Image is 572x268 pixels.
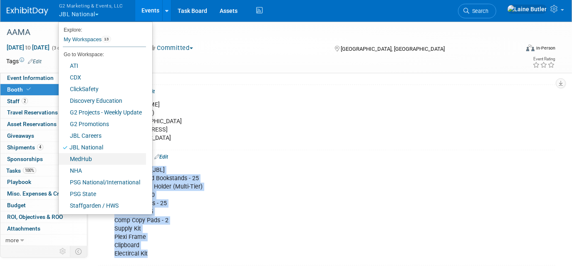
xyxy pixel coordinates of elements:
a: JBL Careers [59,130,146,141]
div: Shipping Info: [102,85,555,96]
img: Format-Inperson.png [526,45,535,51]
span: Asset Reservations [7,121,57,127]
span: more [5,237,19,243]
a: Tasks100% [0,165,87,176]
img: Laine Butler [507,5,547,14]
a: ClickSafety [59,83,146,95]
span: 13 [102,36,111,42]
span: 100% [23,167,36,174]
a: ROI, Objectives & ROO [0,211,87,223]
span: ROI, Objectives & ROO [7,213,63,220]
div: In-Person [536,45,555,51]
a: Staff2 [0,96,87,107]
a: Search [458,4,496,18]
span: [GEOGRAPHIC_DATA], [GEOGRAPHIC_DATA] [341,46,445,52]
a: My Workspaces13 [63,32,146,47]
span: (3 days) [51,45,69,51]
span: Giveaways [7,132,34,139]
a: G2 Projects - Weekly Update [59,107,146,118]
li: Go to Workspace: [59,49,146,60]
span: Staff [7,98,28,104]
a: JBL National [59,141,146,153]
span: [DATE] [DATE] [6,44,50,51]
a: Attachments [0,223,87,234]
a: PSG State [59,188,146,200]
span: Booth [7,86,32,93]
span: Budget [7,202,26,208]
span: Event Information [7,74,54,81]
span: Playbook [7,179,31,185]
span: Sponsorships [7,156,43,162]
div: AAMA [4,25,509,40]
td: Tags [6,57,42,65]
div: [PERSON_NAME] AAMA ([DATE]) c/o [GEOGRAPHIC_DATA] [STREET_ADDRESS] [GEOGRAPHIC_DATA] [109,97,467,146]
span: 4 [37,144,43,150]
a: Booth [0,84,87,95]
a: Sponsorships [0,154,87,165]
a: Discovery Education [59,95,146,107]
span: G2 Marketing & Events, LLC [59,1,123,10]
a: Budget [0,200,87,211]
img: ExhibitDay [7,7,48,15]
span: Shipments [7,144,43,151]
span: Travel Reservations [7,109,58,116]
td: Toggle Event Tabs [70,246,87,257]
a: NHA [59,165,146,176]
li: Explore: [59,25,146,32]
div: Event Format [474,43,555,56]
a: Edit [154,154,168,160]
a: ATI [59,60,146,72]
td: Personalize Event Tab Strip [56,246,70,257]
a: Misc. Expenses & Credits [0,188,87,199]
a: Event Information [0,72,87,84]
a: Asset Reservations [0,119,87,130]
div: Event Rating [532,57,555,61]
button: Committed [147,44,196,52]
a: Staffgarden / HWS [59,200,146,211]
a: Edit [28,59,42,65]
a: PSG National/International [59,176,146,188]
a: CDX [59,72,146,83]
span: Misc. Expenses & Credits [7,190,72,197]
span: Search [469,8,488,14]
a: Shipments4 [0,142,87,153]
a: Playbook [0,176,87,188]
div: Table Drapes [JBL] JBL Cardboard Bookstands - 25 Business Card Holder (Multi-Tier) JBL Pens - 100... [109,162,467,262]
span: Tasks [6,167,36,174]
a: Travel Reservations [0,107,87,118]
span: Attachments [7,225,40,232]
a: MedHub [59,153,146,165]
span: 2 [22,98,28,104]
i: Booth reservation complete [27,87,31,92]
div: Shipment from G2: [102,150,555,161]
a: Giveaways [0,130,87,141]
span: to [24,44,32,51]
a: G2 Promotions [59,118,146,130]
a: more [0,235,87,246]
